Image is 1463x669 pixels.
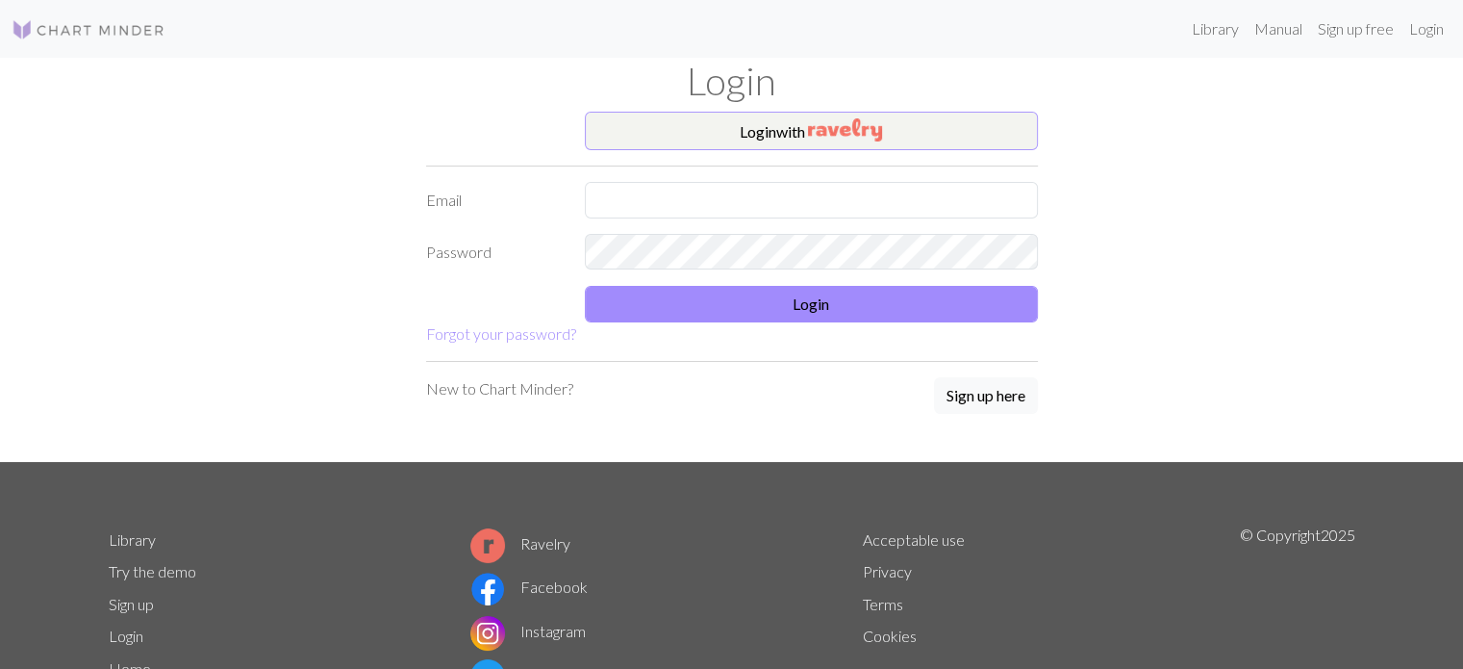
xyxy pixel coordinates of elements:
label: Password [415,234,573,270]
a: Sign up free [1310,10,1401,48]
a: Login [1401,10,1451,48]
a: Try the demo [109,562,196,580]
img: Ravelry logo [470,528,505,563]
img: Ravelry [808,118,882,142]
label: Email [415,182,573,219]
button: Sign up here [934,377,1038,414]
a: Sign up [109,595,154,613]
a: Login [109,627,143,645]
h1: Login [97,58,1367,104]
a: Forgot your password? [426,324,576,343]
img: Facebook logo [470,572,505,606]
a: Library [109,530,156,549]
a: Instagram [470,622,586,640]
button: Login [585,286,1038,322]
a: Terms [863,595,903,613]
a: Manual [1247,10,1310,48]
img: Logo [12,18,165,41]
a: Acceptable use [863,530,965,549]
a: Cookies [863,627,917,645]
a: Library [1184,10,1247,48]
a: Facebook [470,578,588,596]
button: Loginwith [585,112,1038,150]
a: Privacy [863,562,912,580]
a: Sign up here [934,377,1038,416]
p: New to Chart Minder? [426,377,573,400]
img: Instagram logo [470,616,505,651]
a: Ravelry [470,534,570,553]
